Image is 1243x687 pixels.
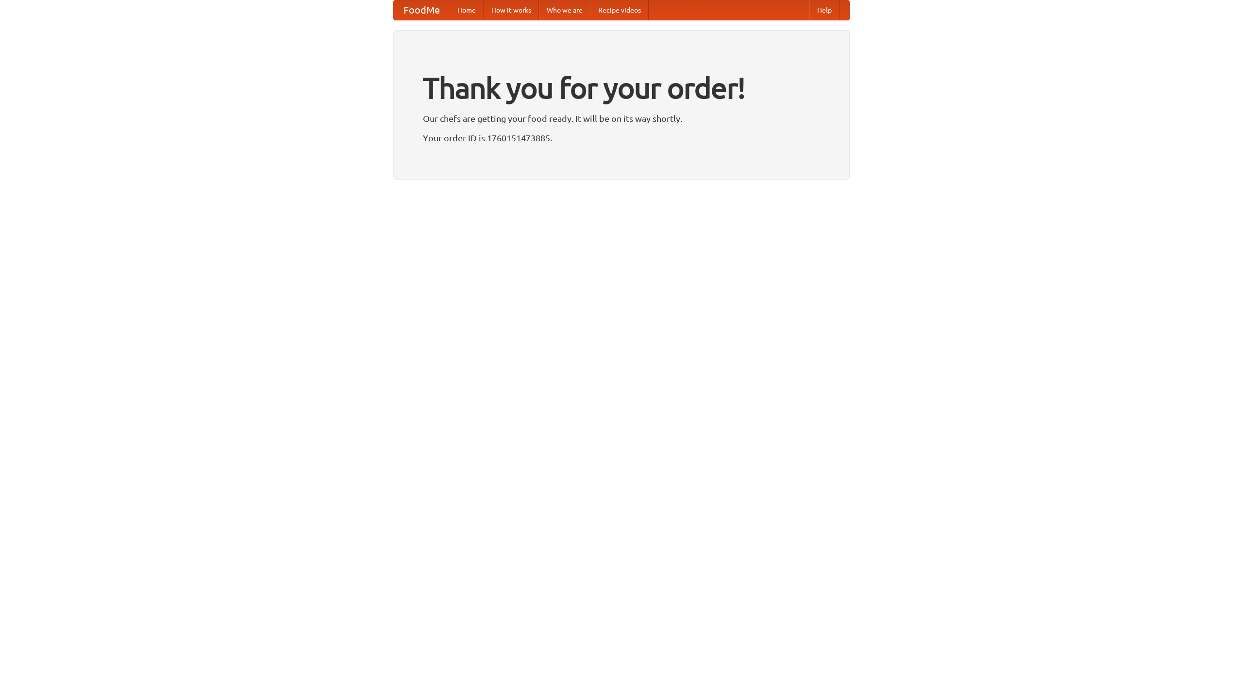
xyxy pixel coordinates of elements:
a: Home [450,0,484,20]
a: Recipe videos [590,0,649,20]
p: Your order ID is 1760151473885. [423,131,820,145]
p: Our chefs are getting your food ready. It will be on its way shortly. [423,111,820,126]
h1: Thank you for your order! [423,65,820,111]
a: How it works [484,0,539,20]
a: Help [809,0,840,20]
a: Who we are [539,0,590,20]
a: FoodMe [394,0,450,20]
